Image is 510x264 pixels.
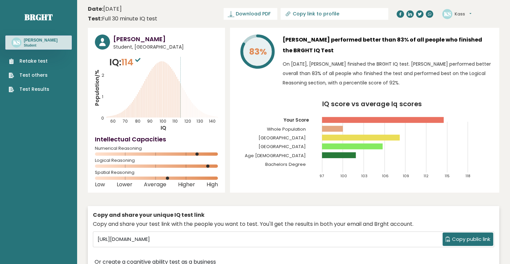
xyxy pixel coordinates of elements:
h3: [PERSON_NAME] [24,38,58,43]
div: Copy and share your unique IQ test link [93,211,494,219]
p: IQ: [109,56,142,69]
span: Copy public link [452,236,490,243]
tspan: 118 [466,173,471,179]
span: Download PDF [236,10,271,17]
tspan: Whole Population [267,126,306,132]
tspan: Bachelors Degree [266,161,306,168]
p: On [DATE], [PERSON_NAME] finished the BRGHT IQ test. [PERSON_NAME] performed better overall than ... [283,59,492,87]
span: Logical Reasoning [95,159,218,162]
tspan: 60 [111,118,116,124]
tspan: 0 [101,115,104,121]
span: Higher [178,183,195,186]
span: Average [144,183,166,186]
tspan: 120 [184,118,191,124]
p: Student [24,43,58,48]
span: 114 [121,56,142,68]
tspan: 90 [147,118,153,124]
tspan: Population/% [94,70,101,106]
a: Retake test [9,58,49,65]
div: Full 30 minute IQ test [88,15,157,23]
text: KS [13,39,20,46]
tspan: 109 [403,173,409,179]
text: KS [444,10,451,17]
span: Spatial Reasoning [95,171,218,174]
a: Test Results [9,86,49,93]
span: Student, [GEOGRAPHIC_DATA] [113,44,218,51]
tspan: Age [DEMOGRAPHIC_DATA] [245,152,306,159]
h3: [PERSON_NAME] performed better than 83% of all people who finished the BRGHT IQ Test [283,35,492,56]
tspan: 70 [123,118,128,124]
span: Numerical Reasoning [95,147,218,150]
tspan: 100 [340,173,347,179]
b: Test: [88,15,102,22]
button: Kass [455,11,471,17]
tspan: 130 [196,118,203,124]
tspan: [GEOGRAPHIC_DATA] [259,144,306,150]
time: [DATE] [88,5,122,13]
tspan: Your Score [284,117,309,124]
span: Lower [117,183,132,186]
tspan: 97 [320,173,324,179]
tspan: 1 [102,94,103,100]
span: High [207,183,218,186]
tspan: IQ score vs average Iq scores [323,99,422,109]
a: Download PDF [224,8,277,20]
tspan: 83% [249,46,267,58]
a: Brght [24,12,53,22]
div: Copy and share your test link with the people you want to test. You'll get the results in both yo... [93,220,494,228]
tspan: 103 [361,173,368,179]
tspan: 110 [172,118,178,124]
tspan: IQ [161,124,166,131]
tspan: 2 [102,72,104,78]
tspan: 80 [135,118,140,124]
b: Date: [88,5,103,13]
span: Low [95,183,105,186]
tspan: [GEOGRAPHIC_DATA] [259,135,306,141]
button: Copy public link [443,233,493,246]
tspan: 140 [209,118,216,124]
tspan: 112 [424,173,429,179]
h4: Intellectual Capacities [95,135,218,144]
tspan: 115 [445,173,450,179]
h3: [PERSON_NAME] [113,35,218,44]
tspan: 100 [160,118,166,124]
tspan: 106 [382,173,389,179]
a: Test others [9,72,49,79]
